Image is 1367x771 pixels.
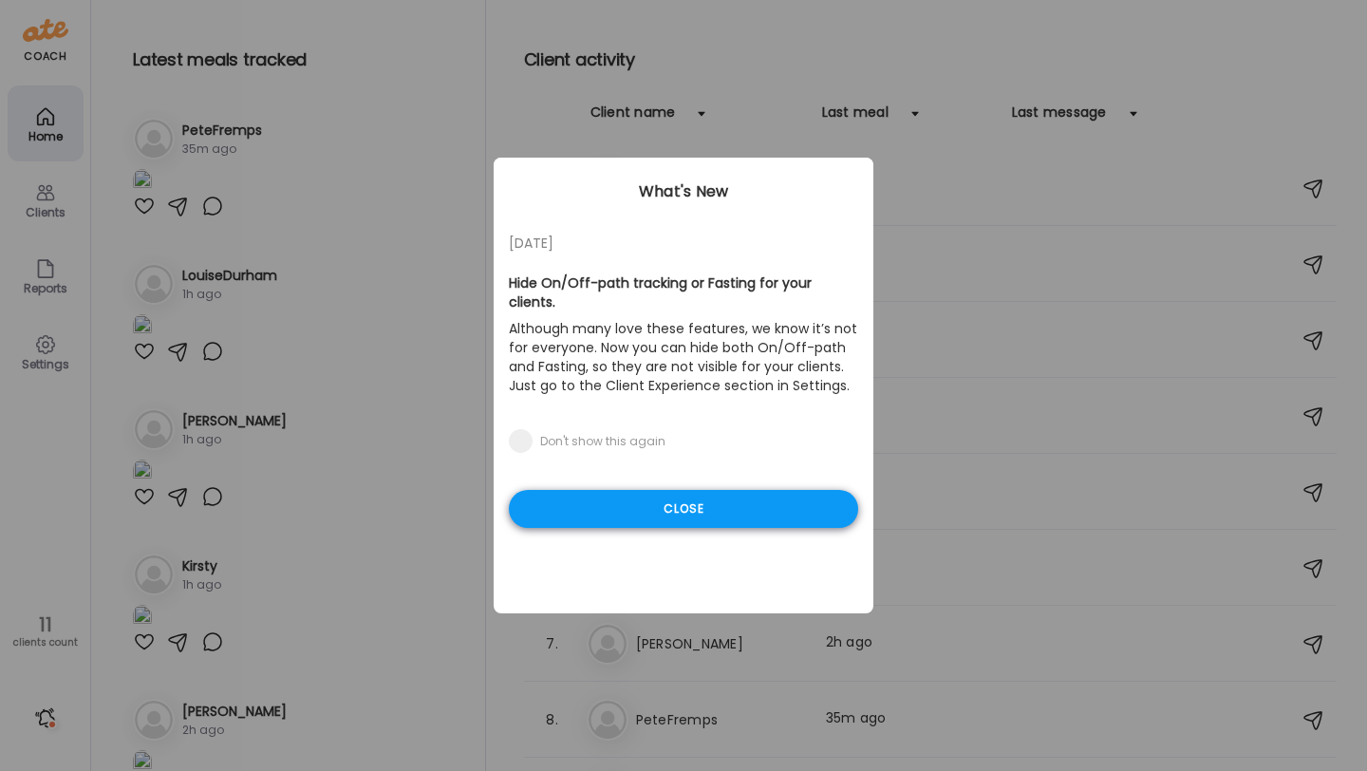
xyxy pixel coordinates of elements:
div: What's New [494,180,873,203]
p: Although many love these features, we know it’s not for everyone. Now you can hide both On/Off-pa... [509,315,858,399]
div: [DATE] [509,232,858,254]
b: Hide On/Off-path tracking or Fasting for your clients. [509,273,812,311]
div: Don't show this again [540,434,665,449]
div: Close [509,490,858,528]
